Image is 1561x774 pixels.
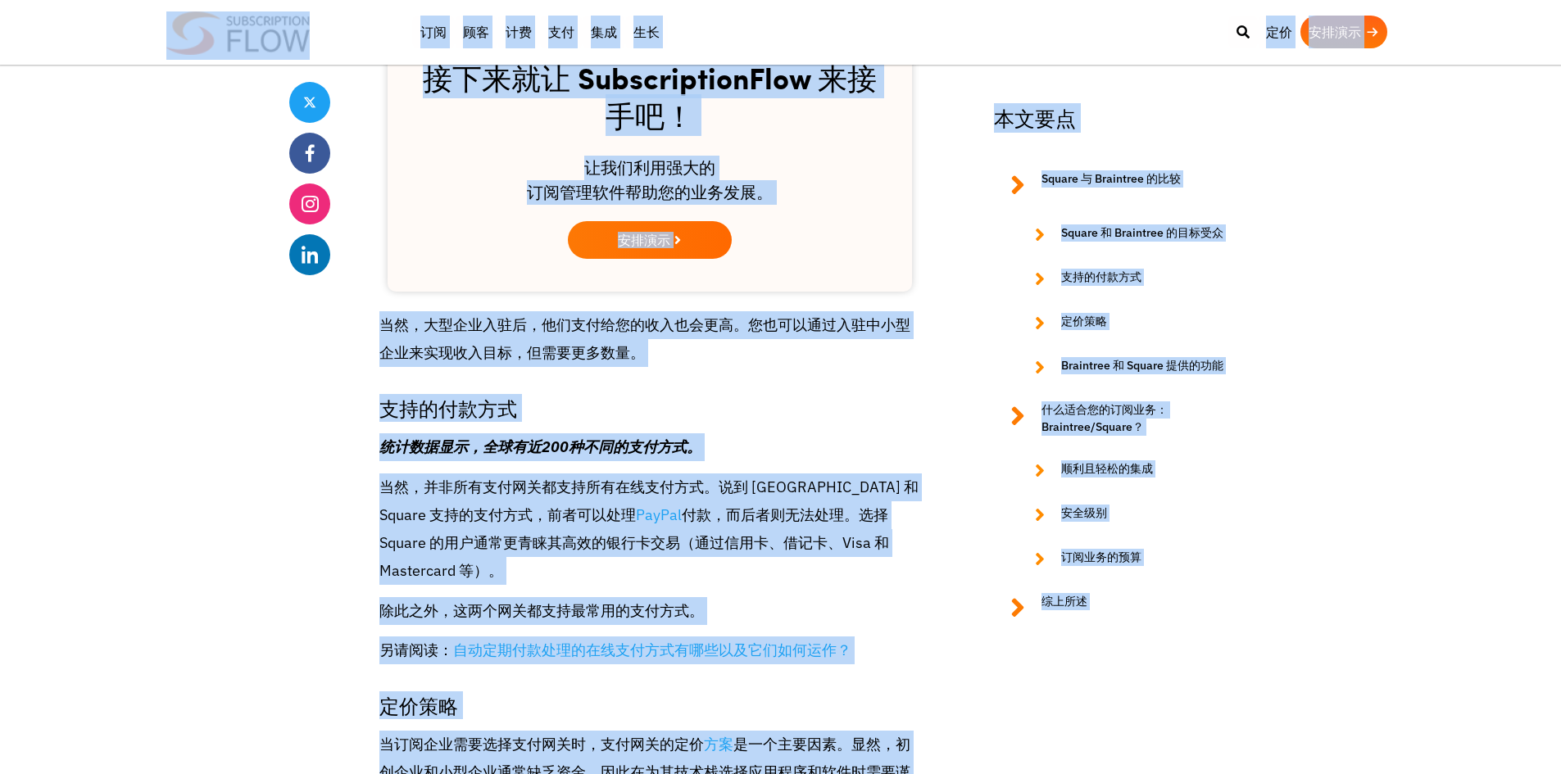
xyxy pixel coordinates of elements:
a: Square 和 Braintree 的目标受众 [1019,224,1256,244]
a: 订阅业务的预算 [1019,549,1256,568]
font: 顾客 [463,24,489,40]
a: 方案 [704,735,733,754]
font: 安排演示 [1309,24,1361,40]
font: 安排演示 [618,232,670,248]
font: 计费 [506,24,532,40]
font: 除此之外，这两个网关都支持最常用的支付方式。 [379,601,704,620]
a: 支付 [540,16,583,48]
font: 当然，并非所有支付网关都支持所有在线支付方式。说到 [GEOGRAPHIC_DATA] 和 Square 支持的支付方式，前者可以处理 [379,478,919,524]
font: 当然，大型企业入驻后，他们支付给您的收入也会更高。您也可以通过入驻中小型企业来实现收入目标，但需要更多数量。 [379,315,910,362]
font: Braintree 和 Square 提供的功能 [1061,358,1223,373]
font: 什么适合您的订阅业务：Braintree/Square？ [1041,402,1168,434]
a: 安全级别 [1019,505,1256,524]
font: 支持的付款方式 [1061,269,1141,284]
a: 安排演示 [568,221,732,259]
font: 安全级别 [1061,505,1107,520]
font: 订阅 [420,24,447,40]
font: 统计数据显示，全球有近200种不同的支付方式。 [379,437,701,456]
font: 本文要点 [994,102,1076,132]
a: 定价 [1258,16,1300,48]
a: 顾客 [455,16,497,48]
font: 让我们利用强大的 [584,156,715,179]
a: Square 与 Braintree 的比较 [994,170,1256,200]
font: Square 和 Braintree 的目标受众 [1061,225,1223,240]
font: 支付 [548,24,574,40]
font: 接下来就让 SubscriptionFlow 来接手吧！ [423,57,877,136]
font: 订阅管理软件帮助您的业务发展。 [527,181,773,203]
a: 订阅 [412,16,455,48]
a: 综上所述 [994,593,1256,622]
font: 付款，而后者则无法处理。选择 Square 的用户通常更青睐其高效的银行卡交易（通过信用卡、借记卡、Visa 和 Mastercard 等）。 [379,505,889,580]
font: 当订阅企业需要选择支付网关时，支付网关的定价 [379,735,704,754]
font: 支持的付款方式 [379,394,517,422]
font: 顺利且轻松的集成 [1061,461,1153,476]
font: 生长 [633,24,660,40]
a: Braintree 和 Square 提供的功能 [1019,357,1256,377]
a: 什么适合您的订阅业务：Braintree/Square？ [994,401,1256,436]
a: PayPal [636,505,682,524]
font: 定价策略 [379,691,458,719]
img: 订阅流程 [166,11,310,55]
font: 另请阅读： [379,640,453,659]
a: 生长 [625,16,668,48]
font: Square 与 Braintree 的比较 [1041,171,1181,186]
a: 自动定期付款处理的在线支付方式有哪些以及它们如何运作？ [453,640,851,659]
a: 计费 [497,16,540,48]
a: 集成 [583,16,625,48]
a: 支持的付款方式 [1019,269,1256,288]
font: 综上所述 [1041,594,1087,609]
font: 订阅业务的预算 [1061,550,1141,564]
a: 定价策略 [1019,313,1256,333]
a: 安排演示 [1300,16,1387,48]
font: 定价 [1266,24,1292,40]
font: 定价策略 [1061,314,1107,328]
a: 顺利且轻松的集成 [1019,460,1256,480]
font: 集成 [591,24,617,40]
